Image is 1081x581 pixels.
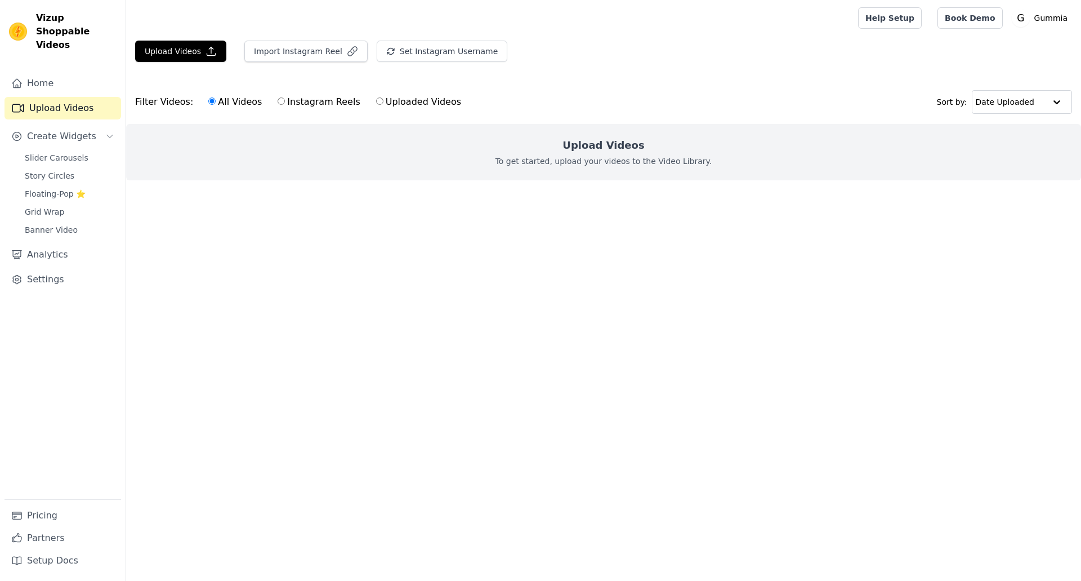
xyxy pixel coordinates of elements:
a: Settings [5,268,121,291]
text: G [1017,12,1024,24]
span: Floating-Pop ⭐ [25,188,86,199]
h2: Upload Videos [562,138,644,153]
a: Partners [5,527,121,549]
p: Gummia [1030,8,1072,28]
span: Vizup Shoppable Videos [36,11,117,52]
span: Create Widgets [27,130,96,143]
a: Slider Carousels [18,150,121,166]
button: Set Instagram Username [377,41,507,62]
label: Uploaded Videos [376,95,462,109]
p: To get started, upload your videos to the Video Library. [495,156,712,167]
span: Banner Video [25,224,78,236]
a: Banner Video [18,222,121,238]
img: Vizup [9,23,27,41]
div: Sort by: [937,90,1073,114]
label: Instagram Reels [277,95,360,109]
a: Book Demo [937,7,1002,29]
button: G Gummia [1012,8,1072,28]
input: All Videos [208,97,216,105]
a: Setup Docs [5,549,121,572]
input: Instagram Reels [278,97,285,105]
span: Grid Wrap [25,206,64,218]
label: All Videos [208,95,262,109]
input: Uploaded Videos [376,97,383,105]
button: Import Instagram Reel [244,41,368,62]
a: Home [5,72,121,95]
div: Filter Videos: [135,89,467,115]
a: Floating-Pop ⭐ [18,186,121,202]
a: Grid Wrap [18,204,121,220]
a: Pricing [5,504,121,527]
button: Create Widgets [5,125,121,148]
a: Story Circles [18,168,121,184]
span: Story Circles [25,170,74,181]
button: Upload Videos [135,41,226,62]
a: Analytics [5,243,121,266]
span: Slider Carousels [25,152,88,163]
a: Upload Videos [5,97,121,119]
a: Help Setup [858,7,922,29]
